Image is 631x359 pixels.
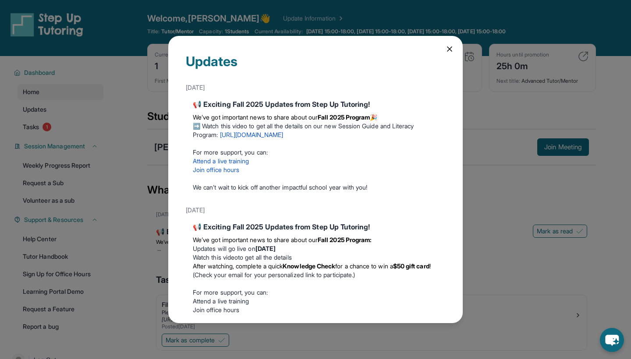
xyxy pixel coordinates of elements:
[193,262,283,270] span: After watching, complete a quick
[193,183,438,192] p: We can’t wait to kick off another impactful school year with you!
[283,262,335,270] strong: Knowledge Check
[186,202,445,218] div: [DATE]
[193,262,438,279] li: (Check your email for your personalized link to participate.)
[318,113,370,121] strong: Fall 2025 Program
[193,253,238,261] a: Watch this video
[255,245,276,252] strong: [DATE]
[193,113,318,121] span: We’ve got important news to share about our
[193,236,318,243] span: We’ve got important news to share about our
[193,122,438,139] p: ➡️ Watch this video to get all the details on our new Session Guide and Literacy Program:
[193,253,438,262] li: to get all the details
[370,113,377,121] span: 🎉
[193,244,438,253] li: Updates will go live on
[193,306,239,313] a: Join office hours
[193,288,438,297] p: For more support, you can:
[600,328,624,352] button: chat-button
[193,148,268,156] span: For more support, you can:
[193,222,438,232] div: 📢 Exciting Fall 2025 Updates from Step Up Tutoring!
[193,99,438,109] div: 📢 Exciting Fall 2025 Updates from Step Up Tutoring!
[335,262,393,270] span: for a chance to win a
[193,157,249,165] a: Attend a live training
[429,262,431,270] span: !
[186,80,445,95] div: [DATE]
[193,166,239,173] a: Join office hours
[318,236,372,243] strong: Fall 2025 Program:
[186,53,445,80] div: Updates
[393,262,429,270] strong: $50 gift card
[193,297,249,305] a: Attend a live training
[220,131,283,138] a: [URL][DOMAIN_NAME]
